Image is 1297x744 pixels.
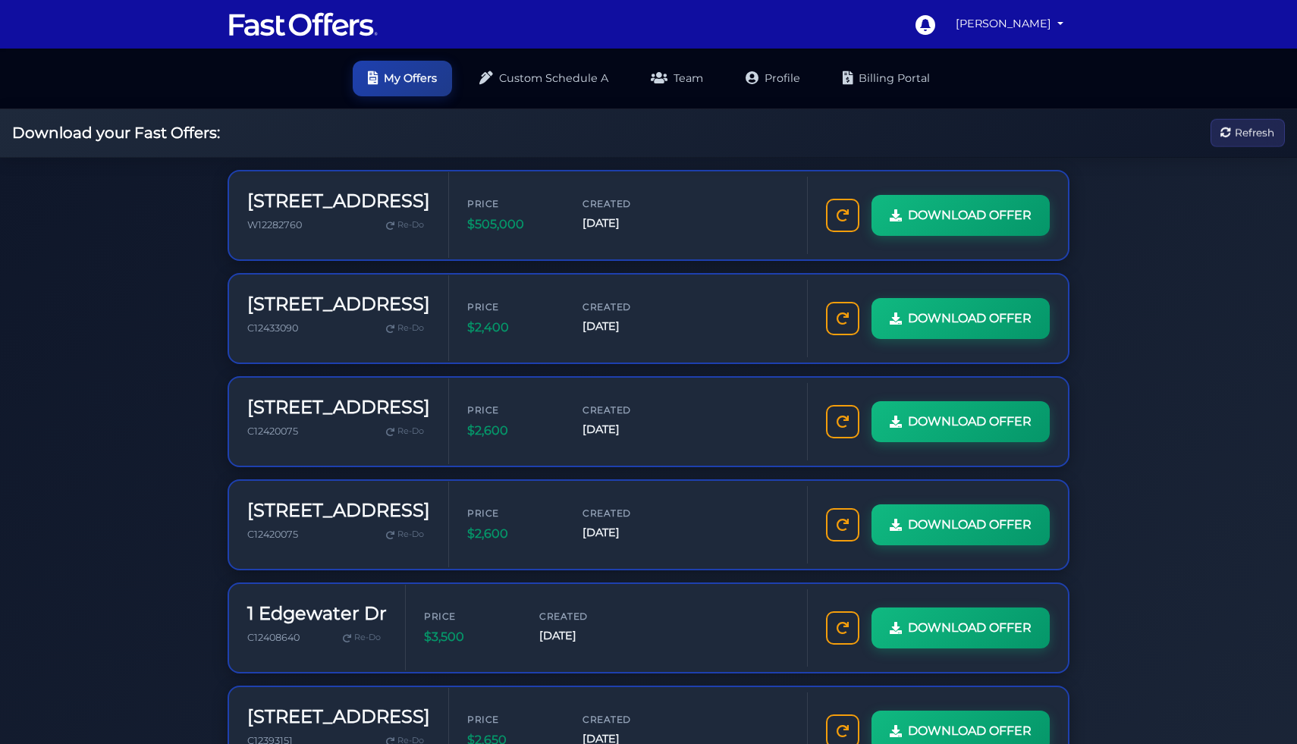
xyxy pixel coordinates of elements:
[247,632,300,643] span: C12408640
[247,219,302,231] span: W12282760
[871,195,1050,236] a: DOWNLOAD OFFER
[467,403,558,417] span: Price
[871,607,1050,648] a: DOWNLOAD OFFER
[380,319,430,338] a: Re-Do
[583,318,674,335] span: [DATE]
[583,524,674,542] span: [DATE]
[950,9,1069,39] a: [PERSON_NAME]
[353,61,452,96] a: My Offers
[539,609,630,623] span: Created
[467,196,558,211] span: Price
[908,309,1032,328] span: DOWNLOAD OFFER
[247,500,430,522] h3: [STREET_ADDRESS]
[730,61,815,96] a: Profile
[424,609,515,623] span: Price
[1235,124,1274,141] span: Refresh
[908,412,1032,432] span: DOWNLOAD OFFER
[467,421,558,441] span: $2,600
[583,506,674,520] span: Created
[908,618,1032,638] span: DOWNLOAD OFFER
[583,300,674,314] span: Created
[908,206,1032,225] span: DOWNLOAD OFFER
[247,425,298,437] span: C12420075
[397,425,424,438] span: Re-Do
[583,196,674,211] span: Created
[467,300,558,314] span: Price
[397,528,424,542] span: Re-Do
[247,706,430,728] h3: [STREET_ADDRESS]
[247,294,430,315] h3: [STREET_ADDRESS]
[583,215,674,232] span: [DATE]
[467,318,558,337] span: $2,400
[380,215,430,235] a: Re-Do
[380,525,430,545] a: Re-Do
[354,631,381,645] span: Re-Do
[380,422,430,441] a: Re-Do
[247,322,298,334] span: C12433090
[247,529,298,540] span: C12420075
[397,322,424,335] span: Re-Do
[424,627,515,647] span: $3,500
[908,515,1032,535] span: DOWNLOAD OFFER
[464,61,623,96] a: Custom Schedule A
[583,712,674,727] span: Created
[583,403,674,417] span: Created
[397,218,424,232] span: Re-Do
[467,215,558,234] span: $505,000
[467,524,558,544] span: $2,600
[583,421,674,438] span: [DATE]
[871,504,1050,545] a: DOWNLOAD OFFER
[539,627,630,645] span: [DATE]
[1211,119,1285,147] button: Refresh
[828,61,945,96] a: Billing Portal
[467,712,558,727] span: Price
[871,298,1050,339] a: DOWNLOAD OFFER
[337,628,387,648] a: Re-Do
[247,190,430,212] h3: [STREET_ADDRESS]
[908,721,1032,741] span: DOWNLOAD OFFER
[12,124,220,142] h2: Download your Fast Offers:
[247,603,387,625] h3: 1 Edgewater Dr
[467,506,558,520] span: Price
[871,401,1050,442] a: DOWNLOAD OFFER
[636,61,718,96] a: Team
[247,397,430,419] h3: [STREET_ADDRESS]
